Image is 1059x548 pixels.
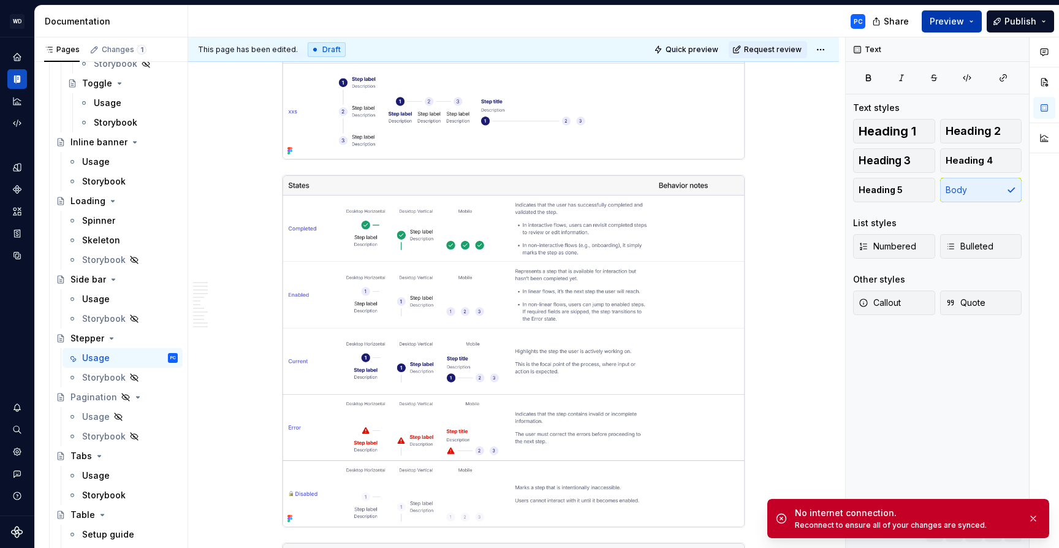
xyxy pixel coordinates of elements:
a: Spinner [63,211,183,230]
button: Search ⌘K [7,420,27,440]
div: Toggle [82,77,112,89]
button: Callout [853,291,935,315]
div: Usage [82,156,110,168]
span: Request review [744,45,802,55]
button: Bulleted [940,234,1022,259]
a: Usage [63,152,183,172]
span: Heading 4 [946,154,993,167]
div: Skeleton [82,234,120,246]
span: Heading 3 [859,154,911,167]
a: Data sources [7,246,27,265]
a: Table [51,505,183,525]
div: Text styles [853,102,900,114]
div: PC [170,352,176,364]
div: List styles [853,217,897,229]
a: Storybook [63,485,183,505]
a: Storybook [74,54,183,74]
img: 09c3d820-3a90-4124-bba8-15eeb5e702da.png [283,44,745,159]
div: Usage [82,352,110,364]
div: Reconnect to ensure all of your changes are synced. [795,520,1018,530]
div: Documentation [45,15,183,28]
div: Pages [44,45,80,55]
div: Storybook [82,371,126,384]
button: Heading 5 [853,178,935,202]
a: Toggle [63,74,183,93]
div: Storybook [82,430,126,443]
div: Code automation [7,113,27,133]
a: Stepper [51,329,183,348]
div: Draft [308,42,346,57]
button: Quick preview [650,41,724,58]
span: Quote [946,297,985,309]
button: Heading 3 [853,148,935,173]
div: Usage [82,470,110,482]
button: WD [2,8,32,34]
a: Storybook [63,172,183,191]
span: 1 [137,45,146,55]
a: Tabs [51,446,183,466]
span: Bulleted [946,240,993,253]
button: Contact support [7,464,27,484]
div: Notifications [7,398,27,417]
button: Numbered [853,234,935,259]
div: Spinner [82,215,115,227]
button: Request review [729,41,807,58]
div: Setup guide [82,528,134,541]
div: Storybook [82,489,126,501]
button: Preview [922,10,982,32]
a: Documentation [7,69,27,89]
div: Loading [70,195,105,207]
a: Storybook stories [7,224,27,243]
div: Pagination [70,391,117,403]
div: Storybook [82,254,126,266]
a: Components [7,180,27,199]
a: Assets [7,202,27,221]
span: Callout [859,297,901,309]
a: Usage [63,407,183,427]
a: Design tokens [7,158,27,177]
a: Settings [7,442,27,462]
span: Numbered [859,240,916,253]
svg: Supernova Logo [11,526,23,538]
div: WD [10,14,25,29]
div: PC [854,17,863,26]
div: Usage [94,97,121,109]
div: Changes [102,45,146,55]
a: Storybook [63,309,183,329]
a: Storybook [63,250,183,270]
a: Analytics [7,91,27,111]
div: Other styles [853,273,905,286]
span: Publish [1004,15,1036,28]
button: Share [866,10,917,32]
a: Setup guide [63,525,183,544]
span: Heading 1 [859,125,916,137]
span: Heading 5 [859,184,903,196]
div: No internet connection. [795,507,1018,519]
div: Side bar [70,273,106,286]
button: Publish [987,10,1054,32]
span: Preview [930,15,964,28]
div: Storybook [94,58,137,70]
a: Usage [63,289,183,309]
div: Storybook [82,313,126,325]
div: Usage [82,411,110,423]
img: a55ed94d-633f-47ad-b4de-2b0568f6c6bb.png [283,175,745,528]
div: Tabs [70,450,92,462]
a: Usage [63,466,183,485]
div: Storybook [94,116,137,129]
div: Home [7,47,27,67]
a: Storybook [63,368,183,387]
span: This page has been edited. [198,45,298,55]
a: Side bar [51,270,183,289]
a: Inline banner [51,132,183,152]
